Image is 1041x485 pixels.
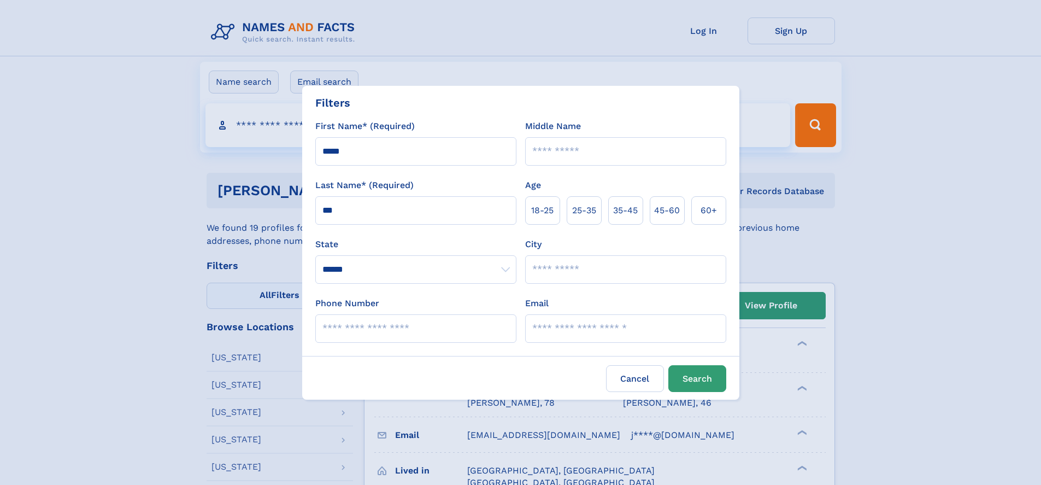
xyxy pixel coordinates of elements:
[315,179,414,192] label: Last Name* (Required)
[668,365,726,392] button: Search
[701,204,717,217] span: 60+
[525,120,581,133] label: Middle Name
[525,179,541,192] label: Age
[572,204,596,217] span: 25‑35
[315,95,350,111] div: Filters
[613,204,638,217] span: 35‑45
[654,204,680,217] span: 45‑60
[315,120,415,133] label: First Name* (Required)
[315,297,379,310] label: Phone Number
[531,204,554,217] span: 18‑25
[606,365,664,392] label: Cancel
[525,297,549,310] label: Email
[315,238,516,251] label: State
[525,238,542,251] label: City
